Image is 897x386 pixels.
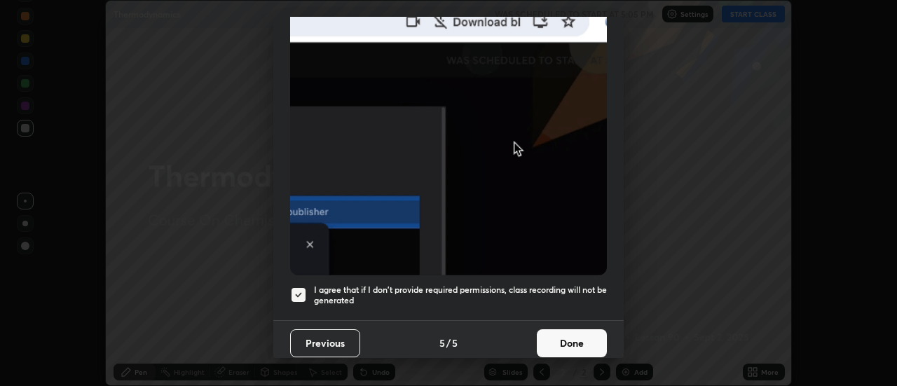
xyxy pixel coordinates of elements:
[314,284,607,306] h5: I agree that if I don't provide required permissions, class recording will not be generated
[446,336,451,350] h4: /
[537,329,607,357] button: Done
[452,336,458,350] h4: 5
[290,329,360,357] button: Previous
[439,336,445,350] h4: 5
